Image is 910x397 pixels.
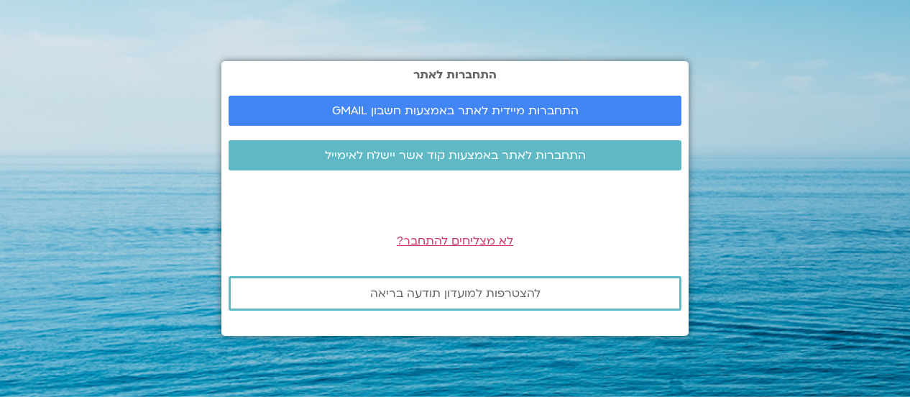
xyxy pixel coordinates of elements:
[325,149,586,162] span: התחברות לאתר באמצעות קוד אשר יישלח לאימייל
[370,287,541,300] span: להצטרפות למועדון תודעה בריאה
[229,140,681,170] a: התחברות לאתר באמצעות קוד אשר יישלח לאימייל
[332,104,579,117] span: התחברות מיידית לאתר באמצעות חשבון GMAIL
[397,233,513,249] a: לא מצליחים להתחבר?
[229,276,681,311] a: להצטרפות למועדון תודעה בריאה
[229,96,681,126] a: התחברות מיידית לאתר באמצעות חשבון GMAIL
[229,68,681,81] h2: התחברות לאתר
